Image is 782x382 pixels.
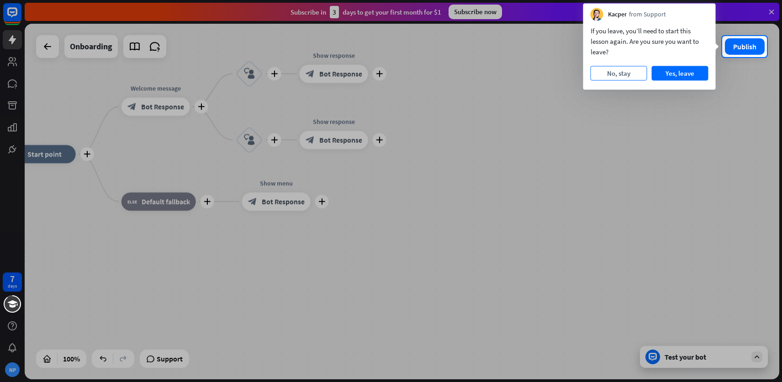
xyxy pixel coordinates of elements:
button: No, stay [591,66,647,81]
span: Kacper [608,10,627,19]
button: Publish [725,38,765,55]
button: Open LiveChat chat widget [7,4,35,31]
span: from Support [629,10,666,19]
div: If you leave, you’ll need to start this lesson again. Are you sure you want to leave? [591,26,708,57]
button: Yes, leave [652,66,708,81]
